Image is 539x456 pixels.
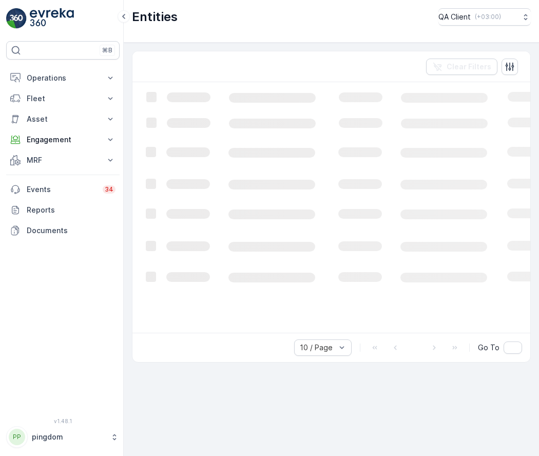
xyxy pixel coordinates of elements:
button: Fleet [6,88,120,109]
img: logo_light-DOdMpM7g.png [30,8,74,29]
span: Go To [478,343,499,353]
a: Documents [6,220,120,241]
p: Operations [27,73,99,83]
p: Asset [27,114,99,124]
button: QA Client(+03:00) [438,8,531,26]
p: ( +03:00 ) [475,13,501,21]
p: Events [27,184,97,195]
p: 34 [105,185,113,194]
img: logo [6,8,27,29]
div: PP [9,429,25,445]
button: Operations [6,68,120,88]
p: Reports [27,205,115,215]
p: ⌘B [102,46,112,54]
button: Asset [6,109,120,129]
p: Documents [27,225,115,236]
button: Clear Filters [426,59,497,75]
p: Fleet [27,93,99,104]
a: Events34 [6,179,120,200]
button: MRF [6,150,120,170]
p: Clear Filters [447,62,491,72]
a: Reports [6,200,120,220]
button: PPpingdom [6,426,120,448]
button: Engagement [6,129,120,150]
p: MRF [27,155,99,165]
p: pingdom [32,432,105,442]
p: Engagement [27,135,99,145]
p: Entities [132,9,178,25]
p: QA Client [438,12,471,22]
span: v 1.48.1 [6,418,120,424]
